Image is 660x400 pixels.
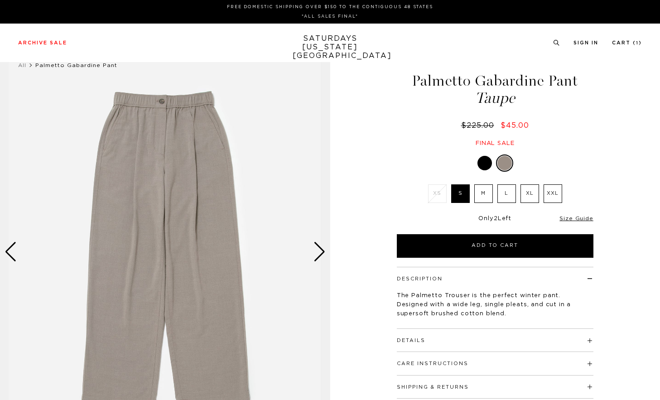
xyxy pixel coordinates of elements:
[397,361,468,366] button: Care Instructions
[5,242,17,262] div: Previous slide
[395,140,595,147] div: Final sale
[397,291,593,318] p: The Palmetto Trouser is the perfect winter pant. Designed with a wide leg, single pleats, and cut...
[18,40,67,45] a: Archive Sale
[397,385,469,390] button: Shipping & Returns
[397,215,593,223] div: Only Left
[494,216,498,222] span: 2
[461,122,498,129] del: $225.00
[497,184,516,203] label: L
[395,73,595,106] h1: Palmetto Gabardine Pant
[636,41,639,45] small: 1
[501,122,529,129] span: $45.00
[612,40,642,45] a: Cart (1)
[544,184,562,203] label: XXL
[35,63,117,68] span: Palmetto Gabardine Pant
[22,13,638,20] p: *ALL SALES FINAL*
[397,234,593,258] button: Add to Cart
[397,338,425,343] button: Details
[18,63,26,68] a: All
[520,184,539,203] label: XL
[22,4,638,10] p: FREE DOMESTIC SHIPPING OVER $150 TO THE CONTIGUOUS 48 STATES
[559,216,593,221] a: Size Guide
[395,91,595,106] span: Taupe
[451,184,470,203] label: S
[474,184,493,203] label: M
[573,40,598,45] a: Sign In
[293,34,367,60] a: SATURDAYS[US_STATE][GEOGRAPHIC_DATA]
[397,276,443,281] button: Description
[313,242,326,262] div: Next slide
